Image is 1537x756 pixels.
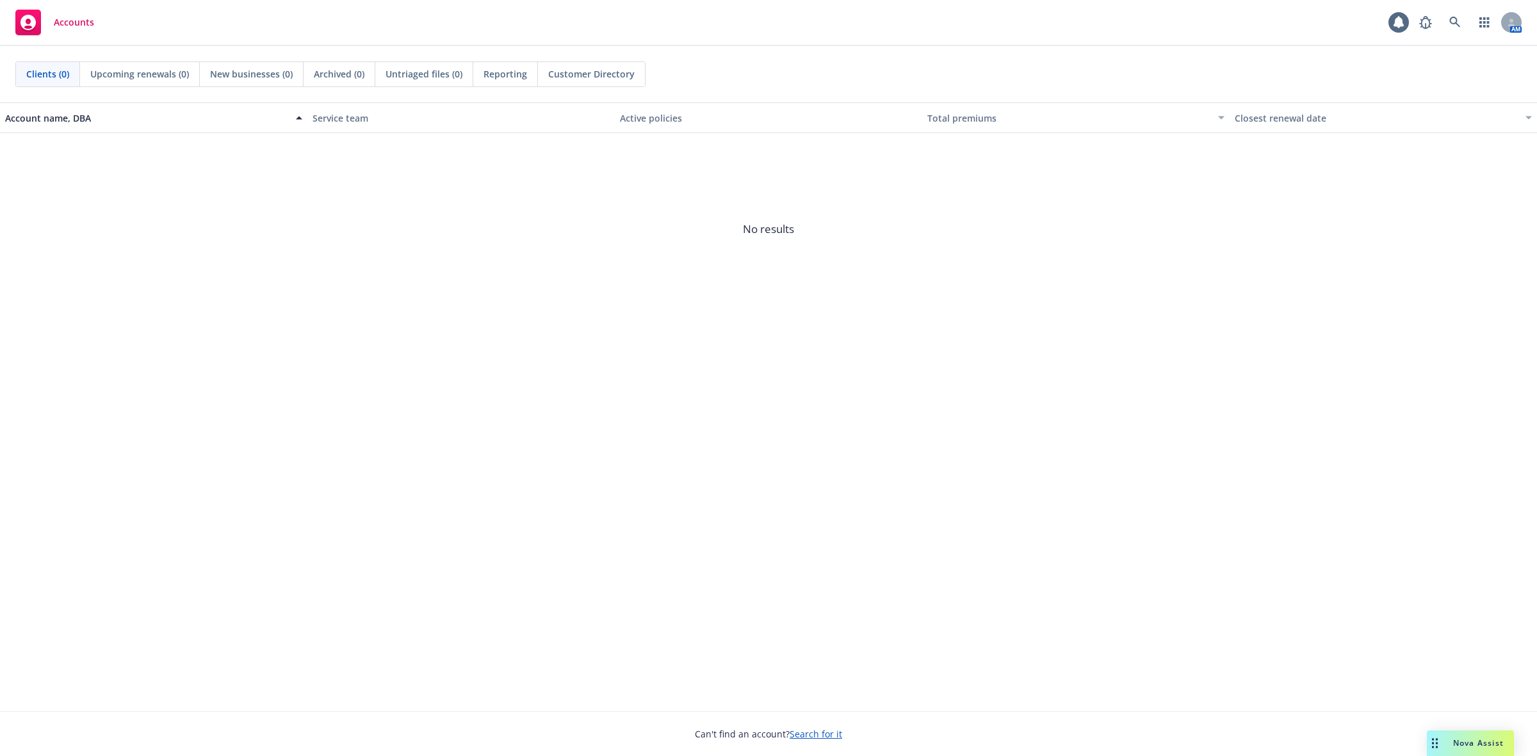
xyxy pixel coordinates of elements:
span: Can't find an account? [695,727,842,741]
span: New businesses (0) [210,67,293,81]
button: Nova Assist [1427,730,1514,756]
span: Customer Directory [548,67,635,81]
a: Search [1442,10,1468,35]
span: Nova Assist [1453,737,1504,748]
span: Reporting [484,67,527,81]
div: Closest renewal date [1235,111,1518,125]
span: Untriaged files (0) [386,67,462,81]
button: Total premiums [922,102,1230,133]
a: Accounts [10,4,99,40]
button: Active policies [615,102,922,133]
button: Closest renewal date [1230,102,1537,133]
span: Upcoming renewals (0) [90,67,189,81]
a: Switch app [1472,10,1497,35]
span: Accounts [54,17,94,28]
div: Service team [313,111,610,125]
div: Active policies [620,111,917,125]
a: Report a Bug [1413,10,1438,35]
div: Drag to move [1427,730,1443,756]
span: Archived (0) [314,67,364,81]
button: Service team [307,102,615,133]
div: Total premiums [927,111,1210,125]
span: Clients (0) [26,67,69,81]
a: Search for it [790,728,842,740]
div: Account name, DBA [5,111,288,125]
